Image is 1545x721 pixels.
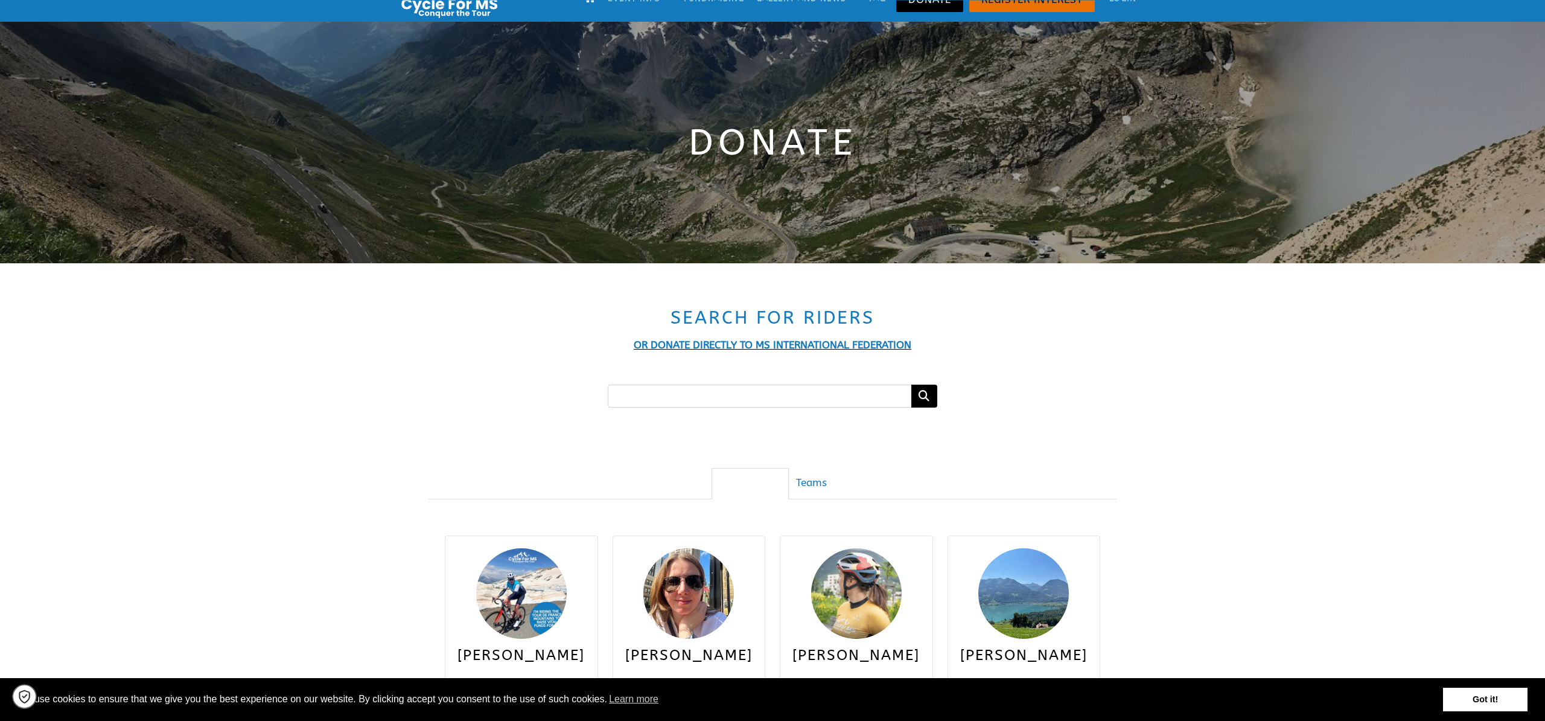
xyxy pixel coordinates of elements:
[1443,688,1527,712] a: dismiss cookie message
[960,548,1088,719] a: [PERSON_NAME] Raised so far: £3,623
[12,684,37,709] a: Cookie settings
[625,548,753,719] a: [PERSON_NAME] Raised so far: £5,369
[428,306,1117,330] h2: Search for Riders
[960,645,1088,678] h3: [PERSON_NAME]
[457,548,585,719] a: [PERSON_NAME] Raised so far: £5,373
[607,690,660,708] a: learn more about cookies
[625,645,753,678] h3: [PERSON_NAME]
[689,121,857,164] span: Donate
[792,548,920,719] a: [PERSON_NAME] Raised so far: £4,802
[18,690,1443,708] span: We use cookies to ensure that we give you the best experience on our website. By clicking accept ...
[608,385,912,408] input: Search for a fundraiser
[784,468,839,498] a: Teams
[457,645,585,678] h3: [PERSON_NAME]
[712,469,788,499] a: Individuals
[792,645,920,678] h3: [PERSON_NAME]
[634,339,911,351] a: OR DONATE DIRECTLY TO MS INTERNATIONAL FEDERATION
